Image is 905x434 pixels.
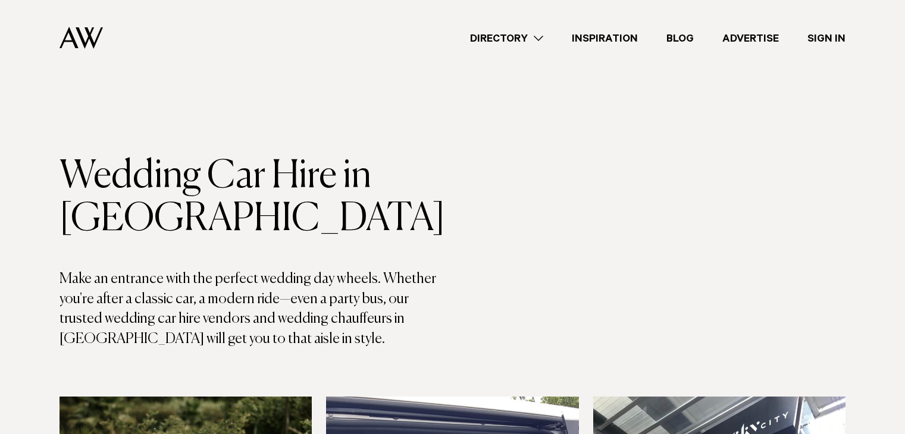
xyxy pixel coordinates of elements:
[60,27,103,49] img: Auckland Weddings Logo
[60,155,453,241] h1: Wedding Car Hire in [GEOGRAPHIC_DATA]
[558,30,652,46] a: Inspiration
[60,269,453,349] p: Make an entrance with the perfect wedding day wheels. Whether you're after a classic car, a moder...
[456,30,558,46] a: Directory
[652,30,708,46] a: Blog
[793,30,860,46] a: Sign In
[708,30,793,46] a: Advertise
